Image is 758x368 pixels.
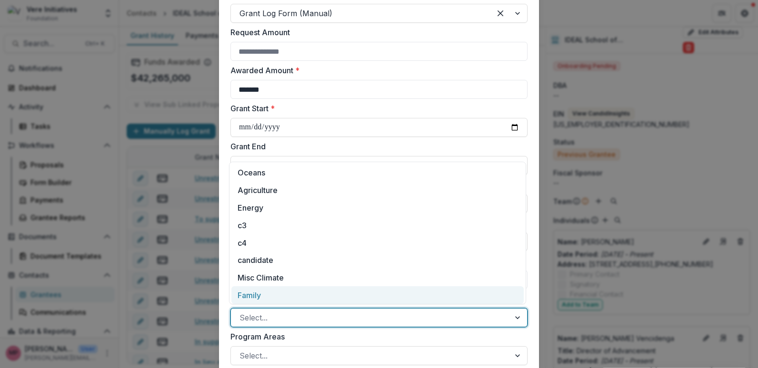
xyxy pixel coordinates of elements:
[230,103,522,114] label: Grant Start
[231,182,524,199] div: Agriculture
[493,6,508,21] div: Clear selected options
[231,199,524,217] div: Energy
[230,141,522,152] label: Grant End
[230,65,522,76] label: Awarded Amount
[231,164,524,182] div: Oceans
[231,269,524,287] div: Misc Climate
[231,216,524,234] div: c3
[231,252,524,269] div: candidate
[231,286,524,304] div: Family
[230,27,522,38] label: Request Amount
[231,234,524,252] div: c4
[230,331,522,342] label: Program Areas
